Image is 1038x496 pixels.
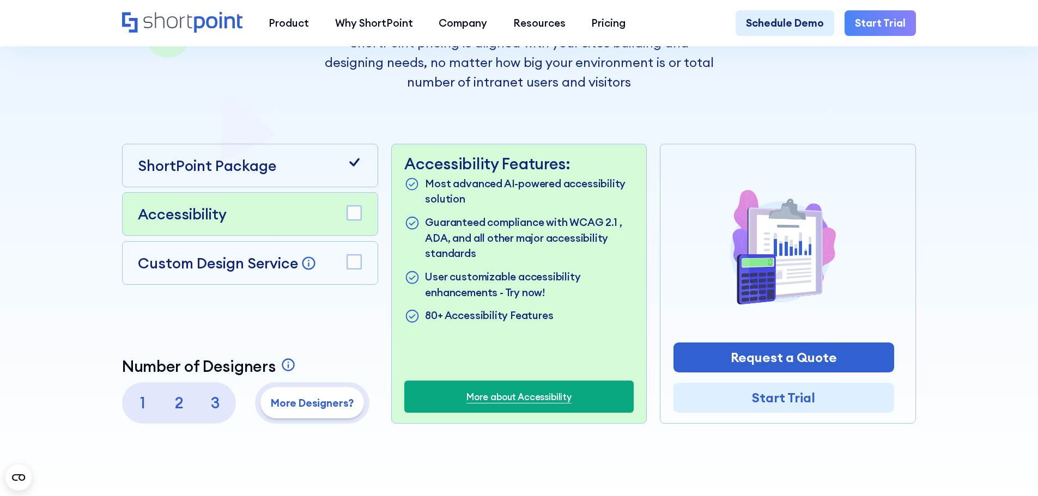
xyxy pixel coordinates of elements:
p: ShortPoint Package [138,155,276,176]
a: More about Accessibility [466,390,572,403]
a: Request a Quote [673,342,894,372]
p: Most advanced AI-powered accessibility solution [425,176,633,207]
p: Accessibility [138,203,227,225]
p: More Designers? [260,395,365,411]
p: 1 [127,387,158,418]
a: Company [426,10,500,36]
p: Number of Designers [122,357,276,376]
p: ShortPoint pricing is aligned with your sites building and designing needs, no matter how big you... [324,33,713,91]
a: Home [122,12,242,34]
a: Start Trial [845,10,916,36]
a: Number of Designers [122,357,299,376]
p: 80+ Accessibility Features [425,308,553,325]
iframe: Chat Widget [984,444,1038,496]
a: Start Trial [673,383,894,413]
a: Product [256,10,322,36]
a: Schedule Demo [736,10,834,36]
div: Resources [513,15,566,31]
div: Pricing [591,15,626,31]
a: Resources [500,10,579,36]
div: Company [439,15,487,31]
p: 2 [163,387,195,418]
img: Shortpoint more editors [730,188,837,304]
p: Accessibility Features: [404,155,633,173]
p: User customizable accessibility enhancements - Try now! [425,269,633,300]
div: Why ShortPoint [335,15,413,31]
a: Why ShortPoint [322,10,426,36]
a: Pricing [579,10,639,36]
p: Guaranteed compliance with WCAG 2.1 , ADA, and all other major accessibility standards [425,215,633,261]
p: 3 [200,387,231,418]
div: Product [269,15,309,31]
button: Open CMP widget [5,464,32,491]
p: Custom Design Service [138,254,298,272]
